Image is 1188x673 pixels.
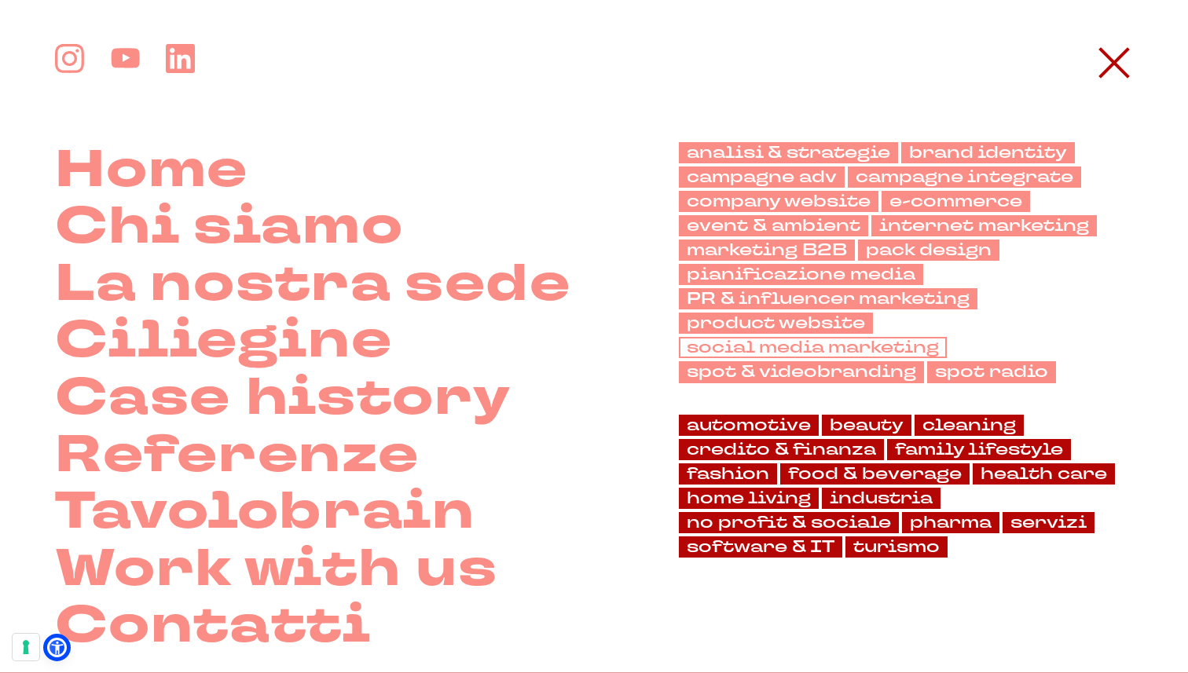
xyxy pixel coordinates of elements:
a: Home [55,142,248,199]
a: Case history [55,370,511,427]
a: no profit & sociale [679,512,899,533]
a: industria [822,488,940,509]
a: credito & finanza [679,439,884,460]
a: Work with us [55,541,497,598]
a: food & beverage [780,463,970,485]
a: PR & influencer marketing [679,288,977,309]
a: family lifestyle [887,439,1071,460]
a: pianificazione media [679,264,923,285]
a: fashion [679,463,777,485]
a: spot & videobranding [679,361,924,382]
a: beauty [822,415,911,436]
a: turismo [845,536,948,558]
a: software & IT [679,536,842,558]
a: health care [973,463,1115,485]
a: Referenze [55,427,419,485]
a: company website [679,191,878,212]
a: brand identity [901,142,1075,163]
a: home living [679,488,819,509]
a: servizi [1003,512,1094,533]
a: La nostra sede [55,256,570,313]
a: campagne integrate [848,166,1081,188]
a: cleaning [915,415,1024,436]
a: Ciliegine [55,313,392,370]
a: Chi siamo [55,199,403,256]
a: event & ambient [679,215,868,236]
a: internet marketing [871,215,1097,236]
a: marketing B2B [679,240,855,261]
a: product website [679,313,873,334]
a: Contatti [55,598,371,655]
a: analisi & strategie [679,142,898,163]
a: e-commerce [882,191,1030,212]
a: Open Accessibility Menu [47,638,67,657]
a: social media marketing [679,337,947,358]
a: pharma [902,512,999,533]
a: automotive [679,415,819,436]
a: pack design [858,240,999,261]
a: Tavolobrain [55,484,475,541]
a: spot radio [927,361,1056,382]
button: Le tue preferenze relative al consenso per le tecnologie di tracciamento [13,634,39,660]
a: campagne adv [679,166,845,188]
